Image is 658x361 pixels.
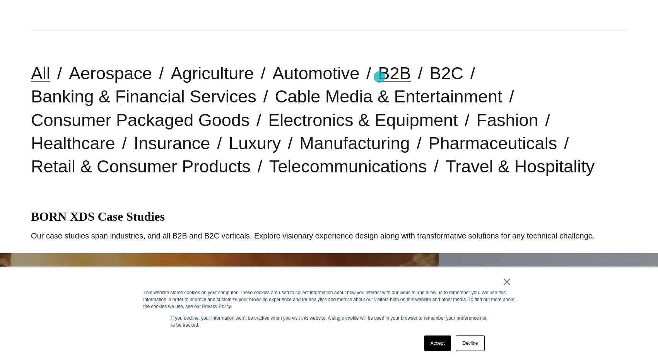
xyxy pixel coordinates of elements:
[31,110,250,130] a: Consumer Packaged Goods
[429,63,463,83] a: B2C
[429,133,557,153] a: Pharmaceuticals
[31,87,256,106] a: Banking & Financial Services
[456,335,484,351] a: Decline
[272,63,359,83] a: Automotive
[424,335,451,351] a: Accept
[445,157,595,176] a: Travel & Hospitality
[31,157,251,176] a: Retail & Consumer Products
[299,133,410,153] a: Manufacturing
[134,133,210,153] a: Insurance
[171,315,487,329] p: If you decline, your information won’t be tracked when you visit this website. A single cookie wi...
[502,278,512,285] a: ×
[144,289,515,310] div: This website stores cookies on your computer. These cookies are used to collect information about...
[477,110,538,130] a: Fashion
[269,157,427,176] a: Telecommunications
[229,133,281,153] a: Luxury
[69,63,152,83] a: Aerospace
[31,230,627,242] p: Our case studies span industries, and all B2B and B2C verticals. Explore visionary experience des...
[31,63,50,83] a: All
[268,110,458,130] a: Electronics & Equipment
[171,63,254,83] a: Agriculture
[378,63,411,83] a: B2B
[31,209,627,224] h1: BORN XDS Case Studies
[31,133,115,153] a: Healthcare
[275,87,502,106] a: Cable Media & Entertainment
